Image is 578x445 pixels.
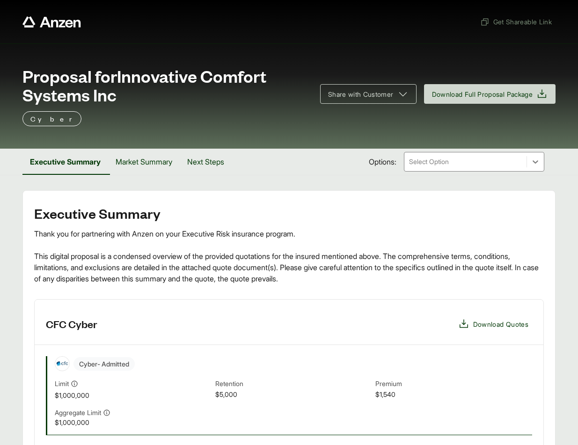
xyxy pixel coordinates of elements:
span: Options: [369,156,396,167]
span: Premium [375,379,532,389]
a: Anzen website [22,16,81,28]
span: Cyber - Admitted [73,357,135,371]
span: $5,000 [215,389,372,400]
button: Download Full Proposal Package [424,84,556,104]
span: Download Quotes [473,319,528,329]
span: Retention [215,379,372,389]
button: Next Steps [180,149,232,175]
p: Cyber [30,113,73,124]
button: Get Shareable Link [476,13,556,30]
img: CFC [55,357,69,371]
div: Thank you for partnering with Anzen on your Executive Risk insurance program. This digital propos... [34,228,544,284]
span: Aggregate Limit [55,408,101,417]
span: Proposal for Innovative Comfort Systems Inc [22,66,309,104]
span: $1,000,000 [55,390,212,400]
span: Limit [55,379,69,388]
button: Market Summary [108,149,180,175]
span: Share with Customer [328,89,394,99]
span: $1,540 [375,389,532,400]
span: $1,000,000 [55,417,212,427]
h3: CFC Cyber [46,317,97,331]
button: Download Quotes [454,315,532,333]
button: Share with Customer [320,84,417,104]
h2: Executive Summary [34,206,544,221]
span: Get Shareable Link [480,17,552,27]
button: Executive Summary [22,149,108,175]
span: Download Full Proposal Package [432,89,533,99]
